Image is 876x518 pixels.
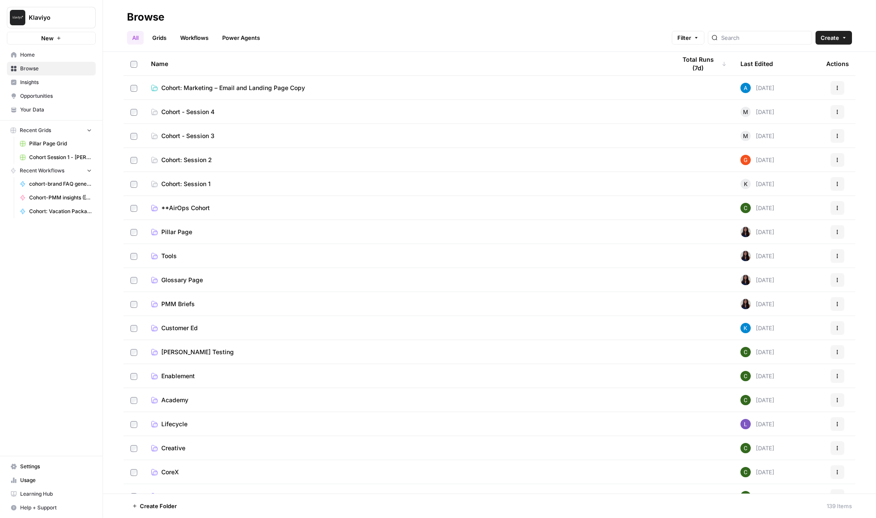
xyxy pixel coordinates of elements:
img: 14qrvic887bnlg6dzgoj39zarp80 [740,443,751,453]
span: Recent Grids [20,126,51,134]
div: [DATE] [740,203,774,213]
a: *TEMPLATES [151,492,662,500]
span: CoreX [161,468,179,476]
img: rox323kbkgutb4wcij4krxobkpon [740,275,751,285]
a: Power Agents [217,31,265,45]
a: [PERSON_NAME] Testing [151,348,662,356]
a: Insights [7,75,96,89]
a: Tools [151,252,662,260]
div: [DATE] [740,251,774,261]
span: Creative [161,444,185,452]
a: Settings [7,460,96,473]
div: 139 Items [827,502,852,510]
span: Cohort: Session 2 [161,156,212,164]
a: Cohort - Session 4 [151,108,662,116]
div: [DATE] [740,395,774,405]
a: cohort-brand FAQ generator (Mokhsira) [16,177,96,191]
img: 14qrvic887bnlg6dzgoj39zarp80 [740,491,751,501]
img: 3v5gupj0m786yzjvk4tudrexhntl [740,419,751,429]
button: Create Folder [127,499,182,513]
div: [DATE] [740,227,774,237]
a: All [127,31,144,45]
span: Home [20,51,92,59]
div: Actions [826,52,849,75]
span: PMM Briefs [161,300,195,308]
a: PMM Briefs [151,300,662,308]
div: [DATE] [740,107,774,117]
span: Your Data [20,106,92,114]
span: Settings [20,463,92,470]
a: Cohort: Session 2 [151,156,662,164]
div: Browse [127,10,164,24]
a: Opportunities [7,89,96,103]
div: [DATE] [740,347,774,357]
span: Cohort - Session 3 [161,132,214,140]
a: Home [7,48,96,62]
img: 14qrvic887bnlg6dzgoj39zarp80 [740,371,751,381]
span: cohort-brand FAQ generator (Mokhsira) [29,180,92,188]
span: M [743,132,748,140]
a: Learning Hub [7,487,96,501]
a: Pillar Page [151,228,662,236]
input: Search [721,33,808,42]
a: Usage [7,473,96,487]
button: Help + Support [7,501,96,515]
span: K [744,180,748,188]
img: zdhmu8j9dpt46ofesn2i0ad6n35e [740,323,751,333]
span: *TEMPLATES [161,492,200,500]
span: Cohort-PMM insights ([GEOGRAPHIC_DATA]) [29,194,92,202]
span: Usage [20,476,92,484]
div: [DATE] [740,323,774,333]
span: Insights [20,78,92,86]
span: Lifecycle [161,420,187,428]
span: Cohort: Marketing – Email and Landing Page Copy [161,84,305,92]
img: 14qrvic887bnlg6dzgoj39zarp80 [740,347,751,357]
span: Cohort: Session 1 [161,180,211,188]
span: Help + Support [20,504,92,512]
span: Cohort - Session 4 [161,108,214,116]
button: Workspace: Klaviyo [7,7,96,28]
div: [DATE] [740,275,774,285]
span: **AirOps Cohort [161,204,210,212]
span: Opportunities [20,92,92,100]
a: Enablement [151,372,662,380]
button: Recent Workflows [7,164,96,177]
span: Learning Hub [20,490,92,498]
a: Glossary Page [151,276,662,284]
span: Klaviyo [29,13,81,22]
span: Pillar Page Grid [29,140,92,148]
button: Create [816,31,852,45]
span: Create Folder [140,502,177,510]
a: **AirOps Cohort [151,204,662,212]
a: Academy [151,396,662,404]
div: [DATE] [740,491,774,501]
a: Cohort-PMM insights ([GEOGRAPHIC_DATA]) [16,191,96,205]
span: Customer Ed [161,324,198,332]
div: [DATE] [740,419,774,429]
button: New [7,32,96,45]
div: [DATE] [740,83,774,93]
a: Pillar Page Grid [16,137,96,151]
span: New [41,34,54,42]
a: Cohort - Session 3 [151,132,662,140]
a: Browse [7,62,96,75]
img: o3cqybgnmipr355j8nz4zpq1mc6x [740,83,751,93]
a: Creative [151,444,662,452]
span: Recent Workflows [20,167,64,175]
div: [DATE] [740,371,774,381]
img: ep2s7dd3ojhp11nu5ayj08ahj9gv [740,155,751,165]
a: Cohort: Marketing – Email and Landing Page Copy [151,84,662,92]
a: Workflows [175,31,214,45]
a: Cohort: Vacation Package Description ([PERSON_NAME]) [16,205,96,218]
span: Enablement [161,372,195,380]
img: Klaviyo Logo [10,10,25,25]
span: Glossary Page [161,276,203,284]
a: Cohort Session 1 - [PERSON_NAME] workflow 1 Grid [16,151,96,164]
span: Academy [161,396,188,404]
span: Pillar Page [161,228,192,236]
span: Cohort Session 1 - [PERSON_NAME] workflow 1 Grid [29,154,92,161]
button: Recent Grids [7,124,96,137]
div: [DATE] [740,155,774,165]
img: 14qrvic887bnlg6dzgoj39zarp80 [740,467,751,477]
span: Browse [20,65,92,72]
